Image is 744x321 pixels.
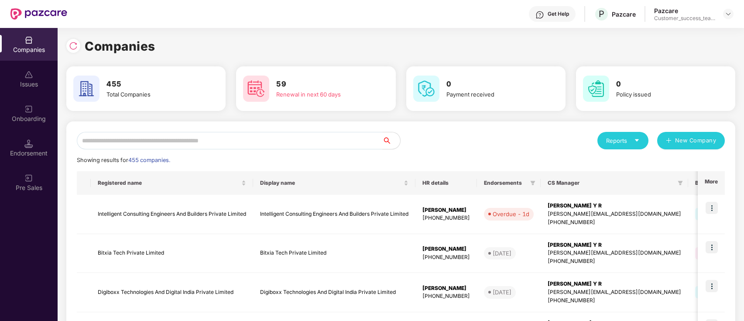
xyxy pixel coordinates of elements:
[260,179,402,186] span: Display name
[24,36,33,45] img: svg+xml;base64,PHN2ZyBpZD0iQ29tcGFuaWVzIiB4bWxucz0iaHR0cDovL3d3dy53My5vcmcvMjAwMC9zdmciIHdpZHRoPS...
[413,76,439,102] img: svg+xml;base64,PHN2ZyB4bWxucz0iaHR0cDovL3d3dy53My5vcmcvMjAwMC9zdmciIHdpZHRoPSI2MCIgaGVpZ2h0PSI2MC...
[616,79,711,90] h3: 0
[548,249,681,257] div: [PERSON_NAME][EMAIL_ADDRESS][DOMAIN_NAME]
[128,157,170,163] span: 455 companies.
[91,273,253,312] td: Digiboxx Technologies And Digital India Private Limited
[548,297,681,305] div: [PHONE_NUMBER]
[484,179,527,186] span: Endorsements
[415,171,477,195] th: HR details
[24,174,33,183] img: svg+xml;base64,PHN2ZyB3aWR0aD0iMjAiIGhlaWdodD0iMjAiIHZpZXdCb3g9IjAgMCAyMCAyMCIgZmlsbD0ibm9uZSIgeG...
[548,202,681,210] div: [PERSON_NAME] Y R
[422,245,470,253] div: [PERSON_NAME]
[73,76,99,102] img: svg+xml;base64,PHN2ZyB4bWxucz0iaHR0cDovL3d3dy53My5vcmcvMjAwMC9zdmciIHdpZHRoPSI2MCIgaGVpZ2h0PSI2MC...
[616,90,711,99] div: Policy issued
[106,90,201,99] div: Total Companies
[583,76,609,102] img: svg+xml;base64,PHN2ZyB4bWxucz0iaHR0cDovL3d3dy53My5vcmcvMjAwMC9zdmciIHdpZHRoPSI2MCIgaGVpZ2h0PSI2MC...
[695,208,720,220] span: GMC
[276,90,371,99] div: Renewal in next 60 days
[695,247,717,259] span: GPA
[382,137,400,144] span: search
[446,79,541,90] h3: 0
[446,90,541,99] div: Payment received
[548,179,674,186] span: CS Manager
[422,206,470,214] div: [PERSON_NAME]
[706,202,718,214] img: icon
[530,180,535,186] span: filter
[706,241,718,253] img: icon
[253,273,415,312] td: Digiboxx Technologies And Digital India Private Limited
[675,136,717,145] span: New Company
[91,234,253,273] td: Bitxia Tech Private Limited
[599,9,604,19] span: P
[106,79,201,90] h3: 455
[548,241,681,249] div: [PERSON_NAME] Y R
[422,292,470,300] div: [PHONE_NUMBER]
[657,132,725,149] button: plusNew Company
[243,76,269,102] img: svg+xml;base64,PHN2ZyB4bWxucz0iaHR0cDovL3d3dy53My5vcmcvMjAwMC9zdmciIHdpZHRoPSI2MCIgaGVpZ2h0PSI2MC...
[493,288,511,297] div: [DATE]
[24,70,33,79] img: svg+xml;base64,PHN2ZyBpZD0iSXNzdWVzX2Rpc2FibGVkIiB4bWxucz0iaHR0cDovL3d3dy53My5vcmcvMjAwMC9zdmciIH...
[725,10,732,17] img: svg+xml;base64,PHN2ZyBpZD0iRHJvcGRvd24tMzJ4MzIiIHhtbG5zPSJodHRwOi8vd3d3LnczLm9yZy8yMDAwL3N2ZyIgd2...
[706,280,718,292] img: icon
[548,10,569,17] div: Get Help
[548,257,681,266] div: [PHONE_NUMBER]
[548,210,681,218] div: [PERSON_NAME][EMAIL_ADDRESS][DOMAIN_NAME]
[548,280,681,288] div: [PERSON_NAME] Y R
[548,288,681,297] div: [PERSON_NAME][EMAIL_ADDRESS][DOMAIN_NAME]
[10,8,67,20] img: New Pazcare Logo
[528,178,537,188] span: filter
[535,10,544,19] img: svg+xml;base64,PHN2ZyBpZD0iSGVscC0zMngzMiIgeG1sbnM9Imh0dHA6Ly93d3cudzMub3JnLzIwMDAvc3ZnIiB3aWR0aD...
[382,132,401,149] button: search
[612,10,636,18] div: Pazcare
[493,210,529,218] div: Overdue - 1d
[253,234,415,273] td: Bitxia Tech Private Limited
[695,286,720,298] span: GMC
[69,41,78,50] img: svg+xml;base64,PHN2ZyBpZD0iUmVsb2FkLTMyeDMyIiB4bWxucz0iaHR0cDovL3d3dy53My5vcmcvMjAwMC9zdmciIHdpZH...
[253,195,415,234] td: Intelligent Consulting Engineers And Builders Private Limited
[654,15,715,22] div: Customer_success_team_lead
[276,79,371,90] h3: 59
[24,105,33,114] img: svg+xml;base64,PHN2ZyB3aWR0aD0iMjAiIGhlaWdodD0iMjAiIHZpZXdCb3g9IjAgMCAyMCAyMCIgZmlsbD0ibm9uZSIgeG...
[678,180,683,186] span: filter
[634,138,640,143] span: caret-down
[548,218,681,227] div: [PHONE_NUMBER]
[698,171,725,195] th: More
[98,179,240,186] span: Registered name
[77,157,170,163] span: Showing results for
[85,37,155,56] h1: Companies
[422,284,470,293] div: [PERSON_NAME]
[666,138,672,145] span: plus
[24,139,33,148] img: svg+xml;base64,PHN2ZyB3aWR0aD0iMTQuNSIgaGVpZ2h0PSIxNC41IiB2aWV3Qm94PSIwIDAgMTYgMTYiIGZpbGw9Im5vbm...
[676,178,685,188] span: filter
[422,214,470,222] div: [PHONE_NUMBER]
[606,136,640,145] div: Reports
[493,249,511,258] div: [DATE]
[91,195,253,234] td: Intelligent Consulting Engineers And Builders Private Limited
[654,7,715,15] div: Pazcare
[91,171,253,195] th: Registered name
[253,171,415,195] th: Display name
[422,253,470,262] div: [PHONE_NUMBER]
